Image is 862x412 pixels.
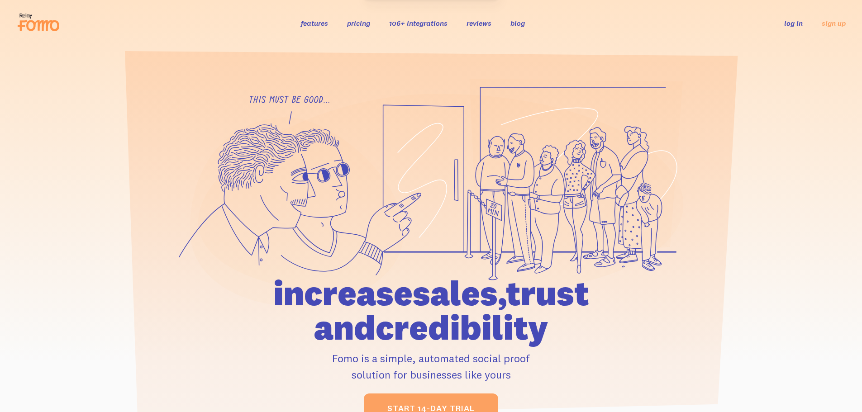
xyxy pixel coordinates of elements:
a: 106+ integrations [389,19,448,28]
a: blog [510,19,525,28]
a: features [301,19,328,28]
h1: increase sales, trust and credibility [222,276,641,345]
p: Fomo is a simple, automated social proof solution for businesses like yours [222,350,641,383]
a: pricing [347,19,370,28]
a: log in [784,19,803,28]
a: sign up [822,19,846,28]
a: reviews [467,19,491,28]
